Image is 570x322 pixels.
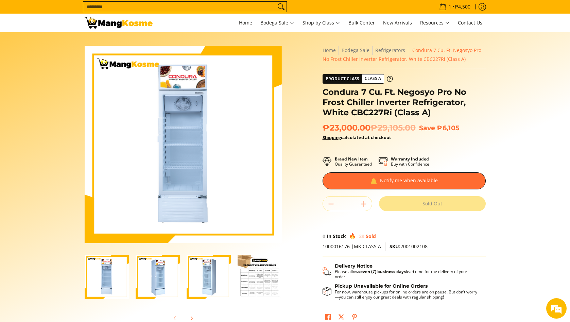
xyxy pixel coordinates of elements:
[136,255,180,299] img: Condura 7 Cu. Ft. Negosyo Pro No Frost Chiller Inverter Refrigerator, White CBC227Ri (Class A)-2
[323,263,479,279] button: Shipping & Delivery
[335,283,428,289] strong: Pickup Unavailable for Online Orders
[85,17,153,29] img: Condura 7 Cu. Ft. Negosyo Pro No Frost Chiller Inverter Refrigerator, | Mang Kosme
[303,19,340,27] span: Shop by Class
[437,124,459,132] span: ₱6,105
[335,263,373,269] strong: Delivery Notice
[323,134,341,140] a: Shipping
[323,134,391,140] strong: calculated at checkout
[419,124,435,132] span: Save
[383,19,412,26] span: New Arrivals
[239,19,252,26] span: Home
[323,87,486,118] h1: Condura 7 Cu. Ft. Negosyo Pro No Frost Chiller Inverter Refrigerator, White CBC227Ri (Class A)
[375,47,405,53] a: Refrigerators
[342,47,369,53] a: Bodega Sale
[260,19,294,27] span: Bodega Sale
[323,123,416,133] span: ₱23,000.00
[391,156,429,162] strong: Warranty Included
[299,14,344,32] a: Shop by Class
[236,14,256,32] a: Home
[323,47,481,62] span: Condura 7 Cu. Ft. Negosyo Pro No Frost Chiller Inverter Refrigerator, White CBC227Ri (Class A)
[437,3,472,11] span: •
[85,46,282,243] img: Condura 7 Cu. Ft. Negosyo Pro No Frost Chiller Inverter Refrigerator, White CBC227Ri (Class A)
[335,289,479,300] p: For now, warehouse pickups for online orders are on pause. But don’t worry—you can still enjoy ou...
[323,74,393,84] a: Product Class Class A
[159,14,486,32] nav: Main Menu
[448,4,452,9] span: 1
[359,233,364,239] span: 29
[454,4,471,9] span: ₱4,500
[358,269,406,274] strong: seven (7) business days
[323,47,336,53] a: Home
[420,19,450,27] span: Resources
[362,74,384,83] span: Class A
[187,255,231,299] img: Condura 7 Cu. Ft. Negosyo Pro No Frost Chiller Inverter Refrigerator, White CBC227Ri (Class A)-3
[276,2,287,12] button: Search
[454,14,486,32] a: Contact Us
[390,243,428,250] span: 2001002108
[380,14,415,32] a: New Arrivals
[391,156,429,167] p: Buy with Confidence
[238,255,282,299] img: Condura 7 Cu. Ft. Negosyo Pro No Frost Chiller Inverter Refrigerator, White CBC227Ri (Class A)-4
[257,14,298,32] a: Bodega Sale
[366,233,376,239] span: Sold
[345,14,378,32] a: Bulk Center
[417,14,453,32] a: Resources
[458,19,482,26] span: Contact Us
[390,243,400,250] span: SKU:
[323,74,362,83] span: Product Class
[85,255,129,299] img: Condura 7 Cu. Ft. Negosyo Pro No Frost Chiller Inverter Refrigerator, White CBC227Ri (Class A)-1
[323,46,486,64] nav: Breadcrumbs
[335,269,479,279] p: Please allow lead time for the delivery of your order.
[323,243,381,250] span: 1000016176 |MK CLASS A
[348,19,375,26] span: Bulk Center
[327,233,346,239] span: In Stock
[335,156,368,162] strong: Brand New Item
[335,156,372,167] p: Quality Guaranteed
[323,233,325,239] span: 0
[370,123,416,133] del: ₱29,105.00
